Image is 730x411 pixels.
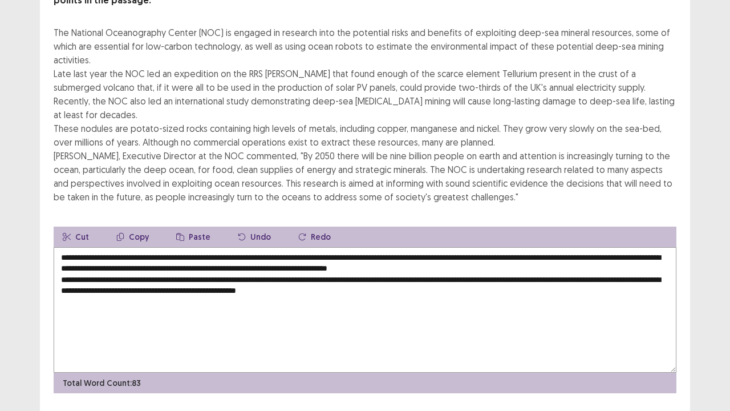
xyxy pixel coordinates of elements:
[54,26,676,204] div: The National Oceanography Center (NOC) is engaged in research into the potential risks and benefi...
[54,227,98,247] button: Cut
[289,227,340,247] button: Redo
[229,227,280,247] button: Undo
[167,227,220,247] button: Paste
[107,227,158,247] button: Copy
[63,377,141,389] p: Total Word Count: 83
